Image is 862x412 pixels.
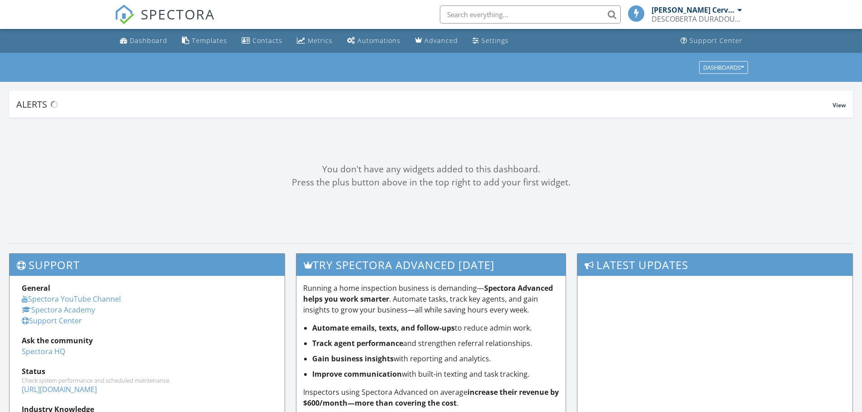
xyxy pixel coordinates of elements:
[312,322,559,333] li: to reduce admin work.
[303,387,559,408] strong: increase their revenue by $600/month—more than covering the cost
[293,33,336,49] a: Metrics
[192,36,227,45] div: Templates
[411,33,462,49] a: Advanced
[357,36,400,45] div: Automations
[699,61,748,74] button: Dashboards
[296,254,566,276] h3: Try spectora advanced [DATE]
[16,98,833,110] div: Alerts
[22,283,50,293] strong: General
[22,316,82,326] a: Support Center
[652,5,735,14] div: [PERSON_NAME] Cervantes
[22,384,97,394] a: [URL][DOMAIN_NAME]
[252,36,282,45] div: Contacts
[481,36,509,45] div: Settings
[652,14,742,24] div: DESCOBERTA DURADOURA-Unipessoal,LDA.NIF 516989570 ¨Home Inspections of Portugal¨
[703,64,744,71] div: Dashboards
[577,254,852,276] h3: Latest Updates
[114,5,134,24] img: The Best Home Inspection Software - Spectora
[312,369,402,379] strong: Improve communication
[690,36,743,45] div: Support Center
[440,5,621,24] input: Search everything...
[178,33,231,49] a: Templates
[22,346,65,356] a: Spectora HQ
[22,366,272,377] div: Status
[22,294,121,304] a: Spectora YouTube Channel
[303,283,559,315] p: Running a home inspection business is demanding— . Automate tasks, track key agents, and gain ins...
[343,33,404,49] a: Automations (Basic)
[22,335,272,346] div: Ask the community
[116,33,171,49] a: Dashboard
[9,163,853,176] div: You don't have any widgets added to this dashboard.
[22,377,272,384] div: Check system performance and scheduled maintenance.
[677,33,746,49] a: Support Center
[303,283,553,304] strong: Spectora Advanced helps you work smarter
[10,254,285,276] h3: Support
[303,387,559,408] p: Inspectors using Spectora Advanced on average .
[312,338,403,348] strong: Track agent performance
[312,338,559,349] li: and strengthen referral relationships.
[22,305,95,315] a: Spectora Academy
[424,36,458,45] div: Advanced
[312,369,559,379] li: with built-in texting and task tracking.
[308,36,333,45] div: Metrics
[141,5,215,24] span: SPECTORA
[238,33,286,49] a: Contacts
[9,176,853,189] div: Press the plus button above in the top right to add your first widget.
[312,354,394,364] strong: Gain business insights
[833,101,846,109] span: View
[130,36,167,45] div: Dashboard
[114,12,215,31] a: SPECTORA
[312,323,455,333] strong: Automate emails, texts, and follow-ups
[469,33,512,49] a: Settings
[312,353,559,364] li: with reporting and analytics.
